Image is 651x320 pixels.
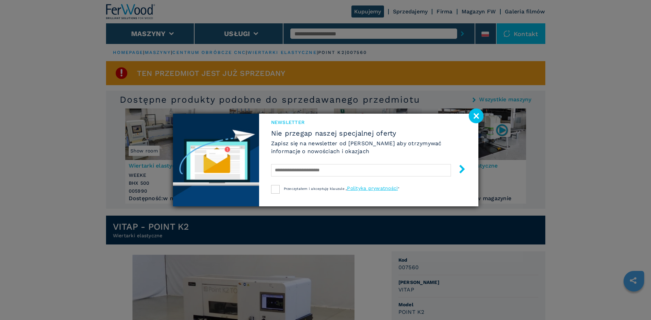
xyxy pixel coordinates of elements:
span: ” [398,187,399,191]
a: Polityka prywatności [347,185,398,191]
img: Newsletter image [173,114,259,206]
span: Newsletter [271,119,466,126]
button: submit-button [451,162,466,178]
span: Nie przegap naszej specjalnej oferty [271,129,466,137]
span: Przeczytałem i akceptuję klauzule „ [284,187,347,191]
h6: Zapisz się na newsletter od [PERSON_NAME] aby otrzymywać informacje o nowościach i okazjach [271,139,466,155]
